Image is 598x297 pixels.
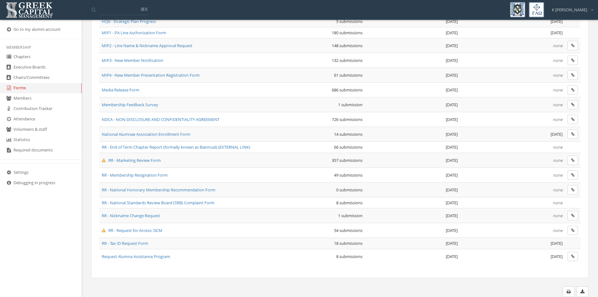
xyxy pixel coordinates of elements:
span: 14 submissions [334,131,363,137]
em: none [553,228,563,233]
td: [DATE] [460,249,565,264]
a: MIP1 - PA Line Authorization Form [102,30,166,36]
td: [DATE] [365,249,460,264]
em: none [553,187,563,193]
a: RR - National Standards Review Board (SRB) Complaint Form [102,200,214,206]
a: Request Alumna Assistance Program [102,254,170,259]
span: 8 submissions [336,254,363,259]
td: [DATE] [365,38,460,53]
a: MIP4 - New Member Presentation Registration Form [102,72,200,78]
em: none [553,87,563,93]
span: 54 submissions [334,228,363,233]
a: RR - Marketing Review Form [102,157,161,163]
td: [DATE] [365,238,460,249]
span: ⌘K [140,6,148,12]
em: none [553,58,563,63]
td: [DATE] [365,97,460,112]
td: [DATE] [365,197,460,208]
td: [DATE] [460,27,565,38]
em: none [553,72,563,78]
span: 132 submissions [332,58,363,63]
em: none [553,200,563,206]
a: RR - End of Term Chapter Report (formally known as Biannual) (EXTERNAL LINK) [102,144,250,150]
a: Media Release Form [102,87,139,93]
span: 5 submissions [336,19,363,24]
span: 148 submissions [332,43,363,48]
a: RR - National Honorary Membership Recommendation Form [102,187,215,193]
td: [DATE] [460,127,565,142]
td: [DATE] [365,53,460,68]
span: 180 submissions [332,30,363,36]
a: National Alumnae Association Enrollment Form [102,131,190,137]
em: none [553,172,563,178]
td: [DATE] [365,127,460,142]
td: [DATE] [365,223,460,238]
span: 357 submissions [332,157,363,163]
span: 1 submission [338,102,363,107]
em: none [553,144,563,150]
div: K [PERSON_NAME] [548,2,593,13]
em: none [553,117,563,122]
td: [DATE] [365,142,460,153]
td: [DATE] [365,27,460,38]
td: [DATE] [365,153,460,168]
span: 686 submissions [332,87,363,93]
a: RR - Request for Access: GCM [102,228,162,233]
em: none [553,43,563,48]
td: [DATE] [460,238,565,249]
a: RR - Tax ID Request Form [102,240,148,246]
span: 0 submissions [336,187,363,193]
span: 49 submissions [334,172,363,178]
span: 1 submission [338,213,363,218]
a: RR - Membership Resignation Form [102,172,168,178]
span: 8 submissions [336,200,363,206]
a: NDCA - NON-DISCLOSURE AND CONFIDENTIALITY AGREEMENT [102,117,219,122]
a: MIP2 - Line Name & Nickname Approval Request [102,43,192,48]
td: [DATE] [365,16,460,27]
em: none [553,157,563,163]
a: Membership Feedback Survey [102,102,158,107]
td: [DATE] [460,16,565,27]
td: [DATE] [365,208,460,223]
td: [DATE] [365,83,460,97]
em: none [553,102,563,107]
span: 726 submissions [332,117,363,122]
a: RR - Nickname Change Request [102,213,160,218]
span: K [PERSON_NAME] [552,7,587,13]
a: MIP3 - New Member Notification [102,58,163,63]
td: [DATE] [365,68,460,83]
td: [DATE] [365,112,460,127]
span: 66 submissions [334,144,363,150]
td: [DATE] [365,182,460,197]
td: [DATE] [365,168,460,182]
a: HQ6 - Strategic Plan Progress [102,19,156,24]
span: 18 submissions [334,240,363,246]
span: 61 submissions [334,72,363,78]
em: none [553,213,563,218]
